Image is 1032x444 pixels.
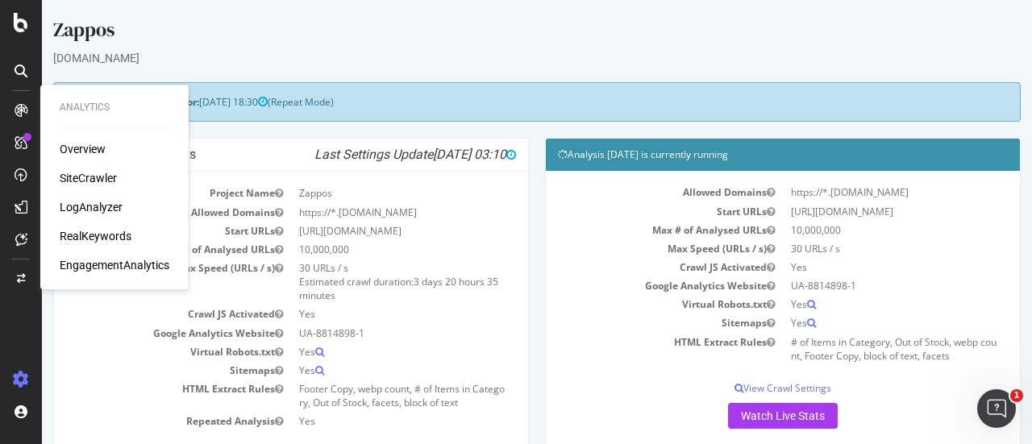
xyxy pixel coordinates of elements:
a: Watch Live Stats [686,403,796,429]
span: 1 [1010,389,1023,402]
td: Yes [741,295,966,313]
td: Sitemaps [516,313,741,332]
td: Max Speed (URLs / s) [516,239,741,258]
span: 3 days 20 hours 35 minutes [257,275,456,302]
td: UA-8814898-1 [249,324,474,342]
td: Allowed Domains [24,203,249,222]
td: Sitemaps [24,361,249,380]
span: [DATE] 03:10 [391,147,474,162]
td: Virtual Robots.txt [516,295,741,313]
td: HTML Extract Rules [24,380,249,412]
td: HTML Extract Rules [516,333,741,365]
strong: Next Launch Scheduled for: [24,95,157,109]
td: Virtual Robots.txt [24,342,249,361]
a: SiteCrawler [60,170,117,186]
td: Crawl JS Activated [516,258,741,276]
td: 10,000,000 [249,240,474,259]
td: Yes [249,305,474,323]
h4: Analysis [DATE] is currently running [516,147,966,163]
td: Max # of Analysed URLs [24,240,249,259]
a: EngagementAnalytics [60,257,169,273]
td: Yes [741,313,966,332]
td: https://*.[DOMAIN_NAME] [249,203,474,222]
span: [DATE] 18:30 [157,95,226,109]
a: RealKeywords [60,228,131,244]
i: Last Settings Update [273,147,474,163]
td: Yes [249,412,474,430]
td: Start URLs [24,222,249,240]
td: Yes [741,258,966,276]
td: Repeated Analysis [24,412,249,430]
td: Footer Copy, webp count, # of Items in Category, Out of Stock, facets, block of text [249,380,474,412]
td: Zappos [249,184,474,202]
td: Project Name [24,184,249,202]
td: Google Analytics Website [24,324,249,342]
h4: Project Global Settings [24,147,474,163]
td: Crawl JS Activated [24,305,249,323]
td: Start URLs [516,202,741,221]
td: [URL][DOMAIN_NAME] [741,202,966,221]
a: LogAnalyzer [60,199,123,215]
div: (Repeat Mode) [11,82,979,122]
td: 30 URLs / s [741,239,966,258]
div: [DOMAIN_NAME] [11,50,979,66]
div: Zappos [11,16,979,50]
td: Yes [249,361,474,380]
td: 10,000,000 [741,221,966,239]
td: [URL][DOMAIN_NAME] [249,222,474,240]
td: Allowed Domains [516,183,741,201]
td: https://*.[DOMAIN_NAME] [741,183,966,201]
p: View Crawl Settings [516,381,966,395]
td: # of Items in Category, Out of Stock, webp count, Footer Copy, block of text, facets [741,333,966,365]
td: 30 URLs / s Estimated crawl duration: [249,259,474,305]
td: Yes [249,342,474,361]
td: Google Analytics Website [516,276,741,295]
td: Max # of Analysed URLs [516,221,741,239]
a: Overview [60,141,106,157]
div: Analytics [60,101,169,114]
td: UA-8814898-1 [741,276,966,295]
iframe: Intercom live chat [977,389,1016,428]
td: Max Speed (URLs / s) [24,259,249,305]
